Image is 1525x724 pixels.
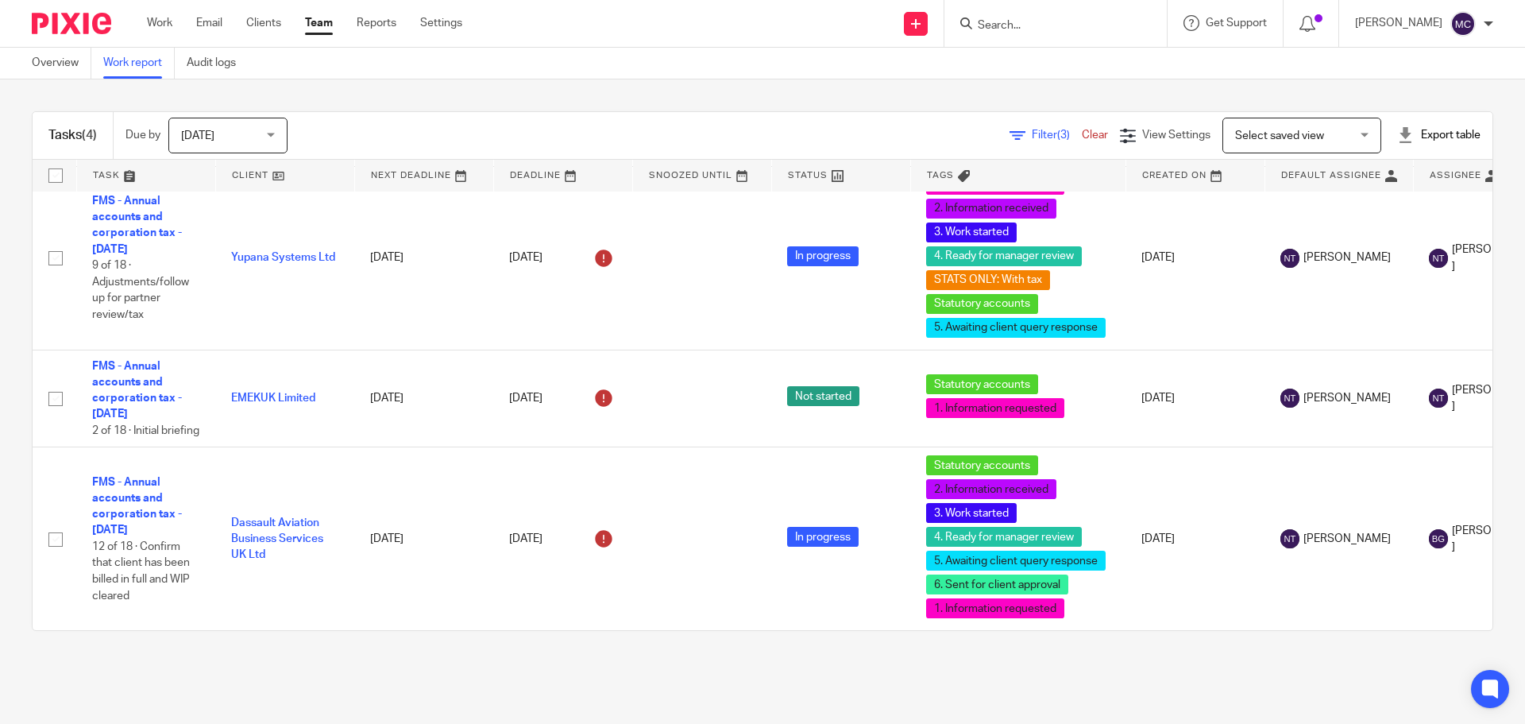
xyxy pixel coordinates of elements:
[1032,130,1082,141] span: Filter
[246,15,281,31] a: Clients
[420,15,462,31] a: Settings
[32,48,91,79] a: Overview
[1280,249,1299,268] img: svg%3E
[354,350,493,447] td: [DATE]
[787,527,859,547] span: In progress
[1235,130,1324,141] span: Select saved view
[926,398,1064,418] span: 1. Information requested
[147,15,172,31] a: Work
[1125,350,1264,447] td: [DATE]
[926,598,1064,618] span: 1. Information requested
[231,517,323,561] a: Dassault Aviation Business Services UK Ltd
[926,374,1038,394] span: Statutory accounts
[92,425,199,436] span: 2 of 18 · Initial briefing
[103,48,175,79] a: Work report
[926,479,1056,499] span: 2. Information received
[1429,389,1448,408] img: svg%3E
[976,19,1119,33] input: Search
[1450,11,1476,37] img: svg%3E
[48,127,97,144] h1: Tasks
[231,252,335,263] a: Yupana Systems Ltd
[1397,127,1481,143] div: Export table
[926,551,1106,571] span: 5. Awaiting client query response
[181,130,214,141] span: [DATE]
[354,166,493,350] td: [DATE]
[509,385,616,411] div: [DATE]
[509,526,616,552] div: [DATE]
[926,503,1017,523] span: 3. Work started
[1057,130,1070,141] span: (3)
[92,361,182,420] a: FMS - Annual accounts and corporation tax - [DATE]
[509,246,616,271] div: [DATE]
[1280,529,1299,548] img: svg%3E
[196,15,222,31] a: Email
[926,318,1106,338] span: 5. Awaiting client query response
[305,15,333,31] a: Team
[231,393,315,404] a: EMEKUK Limited
[92,477,182,536] a: FMS - Annual accounts and corporation tax - [DATE]
[357,15,396,31] a: Reports
[1142,130,1210,141] span: View Settings
[926,527,1082,547] span: 4. Ready for manager review
[125,127,160,143] p: Due by
[1206,17,1267,29] span: Get Support
[1082,130,1108,141] a: Clear
[82,129,97,141] span: (4)
[926,199,1056,219] span: 2. Information received
[926,455,1038,475] span: Statutory accounts
[1429,249,1448,268] img: svg%3E
[1125,447,1264,631] td: [DATE]
[926,223,1017,242] span: 3. Work started
[927,171,954,180] span: Tags
[92,196,182,255] a: FMS - Annual accounts and corporation tax - [DATE]
[1303,390,1391,406] span: [PERSON_NAME]
[787,386,859,406] span: Not started
[1125,166,1264,350] td: [DATE]
[187,48,248,79] a: Audit logs
[926,246,1082,266] span: 4. Ready for manager review
[354,447,493,631] td: [DATE]
[32,13,111,34] img: Pixie
[92,541,190,602] span: 12 of 18 · Confirm that client has been billed in full and WIP cleared
[787,246,859,266] span: In progress
[926,270,1050,290] span: STATS ONLY: With tax
[1303,250,1391,265] span: [PERSON_NAME]
[1355,15,1442,31] p: [PERSON_NAME]
[926,294,1038,314] span: Statutory accounts
[1280,389,1299,408] img: svg%3E
[926,575,1068,594] span: 6. Sent for client approval
[1429,529,1448,548] img: svg%3E
[1303,531,1391,547] span: [PERSON_NAME]
[92,260,189,320] span: 9 of 18 · Adjustments/follow up for partner review/tax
